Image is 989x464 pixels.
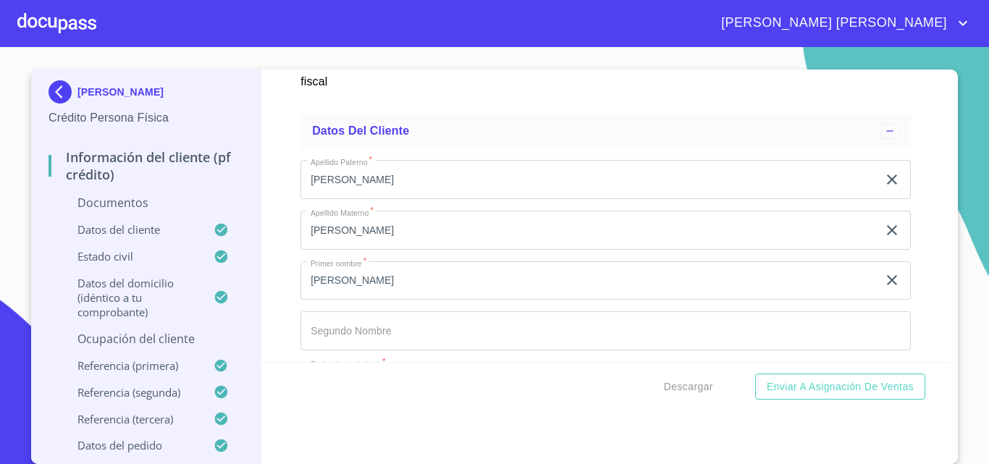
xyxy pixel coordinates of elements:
div: [PERSON_NAME] [49,80,243,109]
p: Referencia (primera) [49,358,214,373]
p: Documentos [49,195,243,211]
p: Datos del domicilio (idéntico a tu comprobante) [49,276,214,319]
button: Enviar a Asignación de Ventas [755,374,925,400]
p: Ocupación del Cliente [49,331,243,347]
button: clear input [883,271,901,289]
span: Descargar [664,378,713,396]
button: Descargar [658,374,719,400]
span: Datos del cliente [312,125,409,137]
p: Constancia de situación fiscal [300,50,440,90]
span: [PERSON_NAME] [PERSON_NAME] [710,12,954,35]
button: clear input [883,222,901,239]
img: Docupass spot blue [49,80,77,104]
p: Estado Civil [49,249,214,263]
span: Enviar a Asignación de Ventas [767,378,914,396]
p: Referencia (tercera) [49,412,214,426]
p: Datos del pedido [49,438,214,452]
button: account of current user [710,12,972,35]
button: clear input [883,171,901,188]
p: [PERSON_NAME] [77,86,164,98]
div: Datos del cliente [300,114,911,148]
p: Referencia (segunda) [49,385,214,400]
p: Datos del cliente [49,222,214,237]
p: Información del cliente (PF crédito) [49,148,243,183]
p: Crédito Persona Física [49,109,243,127]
